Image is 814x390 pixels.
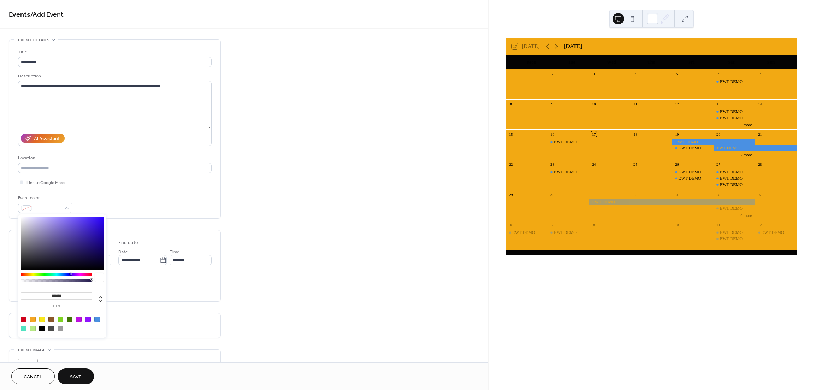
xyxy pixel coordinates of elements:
[18,154,210,162] div: Location
[672,169,714,175] div: EWT DEMO
[716,192,721,197] div: 4
[591,101,596,107] div: 10
[564,42,582,51] div: [DATE]
[714,79,755,85] div: EWT DEMO
[58,317,63,322] div: #7ED321
[711,55,751,69] div: Sat
[633,131,638,137] div: 18
[720,109,743,115] div: EWT DEMO
[674,222,679,227] div: 10
[714,182,755,188] div: EWT DEMO
[714,236,755,242] div: EWT DEMO
[761,230,784,236] div: EWT DEMO
[39,317,45,322] div: #F8E71C
[720,79,743,85] div: EWT DEMO
[591,162,596,167] div: 24
[30,8,64,22] span: / Add Event
[633,101,638,107] div: 11
[678,176,701,182] div: EWT DEMO
[674,192,679,197] div: 3
[551,55,591,69] div: Tue
[67,317,72,322] div: #417505
[70,373,82,381] span: Save
[714,169,755,175] div: EWT DEMO
[716,222,721,227] div: 11
[674,131,679,137] div: 19
[554,169,577,175] div: EWT DEMO
[589,199,755,205] div: EWT DEMO
[714,206,755,212] div: EWT DEMO
[672,176,714,182] div: EWT DEMO
[48,317,54,322] div: #8B572A
[720,182,743,188] div: EWT DEMO
[757,222,762,227] div: 12
[18,48,210,56] div: Title
[550,162,555,167] div: 23
[720,115,743,121] div: EWT DEMO
[674,162,679,167] div: 26
[550,101,555,107] div: 9
[737,152,755,158] button: 2 more
[39,326,45,331] div: #000000
[58,326,63,331] div: #9B9B9B
[512,230,535,236] div: EWT DEMO
[508,131,513,137] div: 15
[548,169,589,175] div: EWT DEMO
[757,131,762,137] div: 21
[58,368,94,384] button: Save
[674,101,679,107] div: 12
[716,162,721,167] div: 27
[720,169,743,175] div: EWT DEMO
[9,8,30,22] a: Events
[672,139,755,145] div: EWT DEMO
[11,368,55,384] button: Cancel
[591,55,631,69] div: Wed
[633,192,638,197] div: 2
[18,36,49,44] span: Event details
[716,131,721,137] div: 20
[508,162,513,167] div: 22
[550,192,555,197] div: 30
[757,71,762,77] div: 7
[714,230,755,236] div: EWT DEMO
[26,179,65,187] span: Link to Google Maps
[508,71,513,77] div: 1
[757,162,762,167] div: 28
[633,222,638,227] div: 9
[48,326,54,331] div: #4A4A4A
[508,222,513,227] div: 6
[591,192,596,197] div: 1
[720,176,743,182] div: EWT DEMO
[714,145,797,151] div: EWT DEMO
[548,230,589,236] div: EWT DEMO
[508,101,513,107] div: 8
[671,55,711,69] div: Fri
[757,192,762,197] div: 5
[18,194,71,202] div: Event color
[678,145,701,151] div: EWT DEMO
[720,230,743,236] div: EWT DEMO
[672,145,714,151] div: EWT DEMO
[548,139,589,145] div: EWT DEMO
[720,236,743,242] div: EWT DEMO
[170,248,179,256] span: Time
[67,326,72,331] div: #FFFFFF
[34,135,60,143] div: AI Assistant
[757,101,762,107] div: 14
[18,359,38,378] div: ;
[85,317,91,322] div: #9013FE
[591,222,596,227] div: 8
[751,55,791,69] div: Sun
[716,101,721,107] div: 13
[118,239,138,247] div: End date
[714,115,755,121] div: EWT DEMO
[720,206,743,212] div: EWT DEMO
[506,230,548,236] div: EWT DEMO
[21,134,65,143] button: AI Assistant
[18,72,210,80] div: Description
[633,71,638,77] div: 4
[755,230,797,236] div: EWT DEMO
[633,162,638,167] div: 25
[21,305,92,308] label: hex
